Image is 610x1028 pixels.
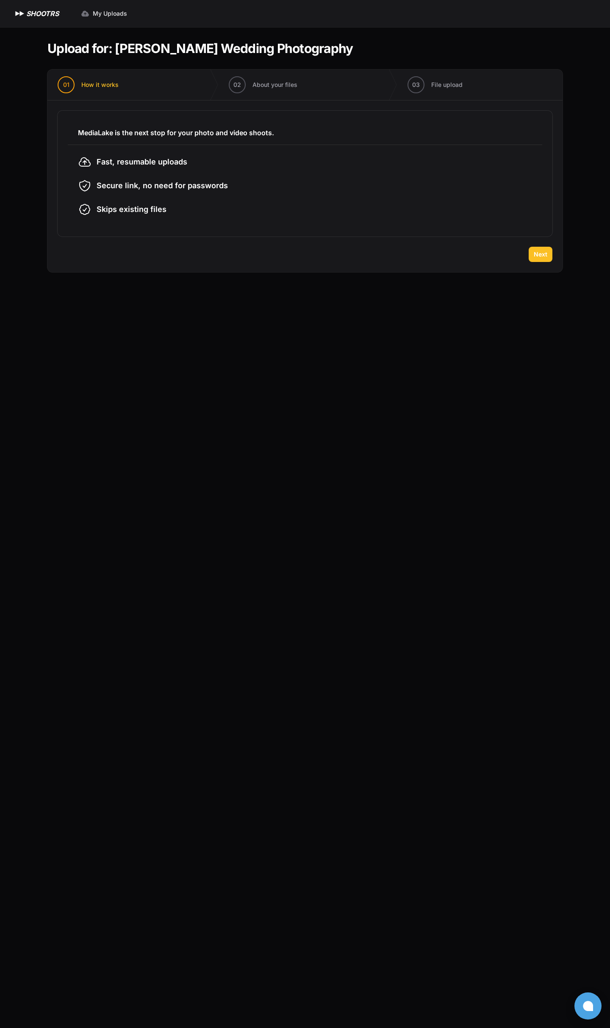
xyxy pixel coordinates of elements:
[14,8,26,19] img: SHOOTRS
[534,250,547,259] span: Next
[93,9,127,18] span: My Uploads
[574,992,602,1020] button: Open chat window
[431,81,463,89] span: File upload
[47,70,129,100] button: 01 How it works
[97,203,166,215] span: Skips existing files
[97,180,228,192] span: Secure link, no need for passwords
[26,8,59,19] h1: SHOOTRS
[47,41,353,56] h1: Upload for: [PERSON_NAME] Wedding Photography
[81,81,119,89] span: How it works
[97,156,187,168] span: Fast, resumable uploads
[76,6,132,21] a: My Uploads
[14,8,59,19] a: SHOOTRS SHOOTRS
[233,81,241,89] span: 02
[397,70,473,100] button: 03 File upload
[412,81,420,89] span: 03
[252,81,297,89] span: About your files
[529,247,552,262] button: Next
[219,70,308,100] button: 02 About your files
[78,128,532,138] h3: MediaLake is the next stop for your photo and video shoots.
[63,81,69,89] span: 01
